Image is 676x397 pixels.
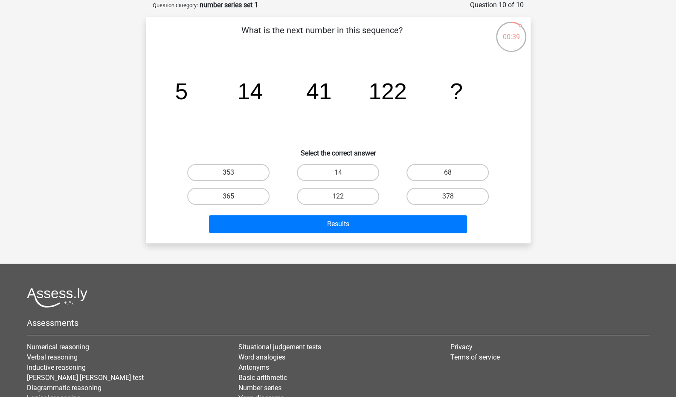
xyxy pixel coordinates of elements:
a: Terms of service [450,353,500,361]
a: Number series [238,384,281,392]
a: Numerical reasoning [27,343,89,351]
div: 00:39 [495,21,527,42]
a: Verbal reasoning [27,353,78,361]
label: 365 [187,188,270,205]
tspan: 122 [368,78,407,104]
tspan: 41 [306,78,331,104]
label: 353 [187,164,270,181]
a: Basic arithmetic [238,374,287,382]
label: 122 [297,188,379,205]
tspan: 14 [237,78,263,104]
label: 68 [406,164,489,181]
a: Diagrammatic reasoning [27,384,102,392]
label: 14 [297,164,379,181]
a: Word analogies [238,353,285,361]
a: Antonyms [238,363,269,371]
a: Privacy [450,343,473,351]
h6: Select the correct answer [160,142,517,157]
a: Inductive reasoning [27,363,86,371]
button: Results [209,215,467,233]
img: Assessly logo [27,288,87,308]
a: [PERSON_NAME] [PERSON_NAME] test [27,374,144,382]
h5: Assessments [27,318,649,328]
p: What is the next number in this sequence? [160,24,485,49]
small: Question category: [153,2,198,9]
label: 378 [406,188,489,205]
strong: number series set 1 [200,1,258,9]
tspan: ? [450,78,463,104]
a: Situational judgement tests [238,343,321,351]
tspan: 5 [175,78,188,104]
